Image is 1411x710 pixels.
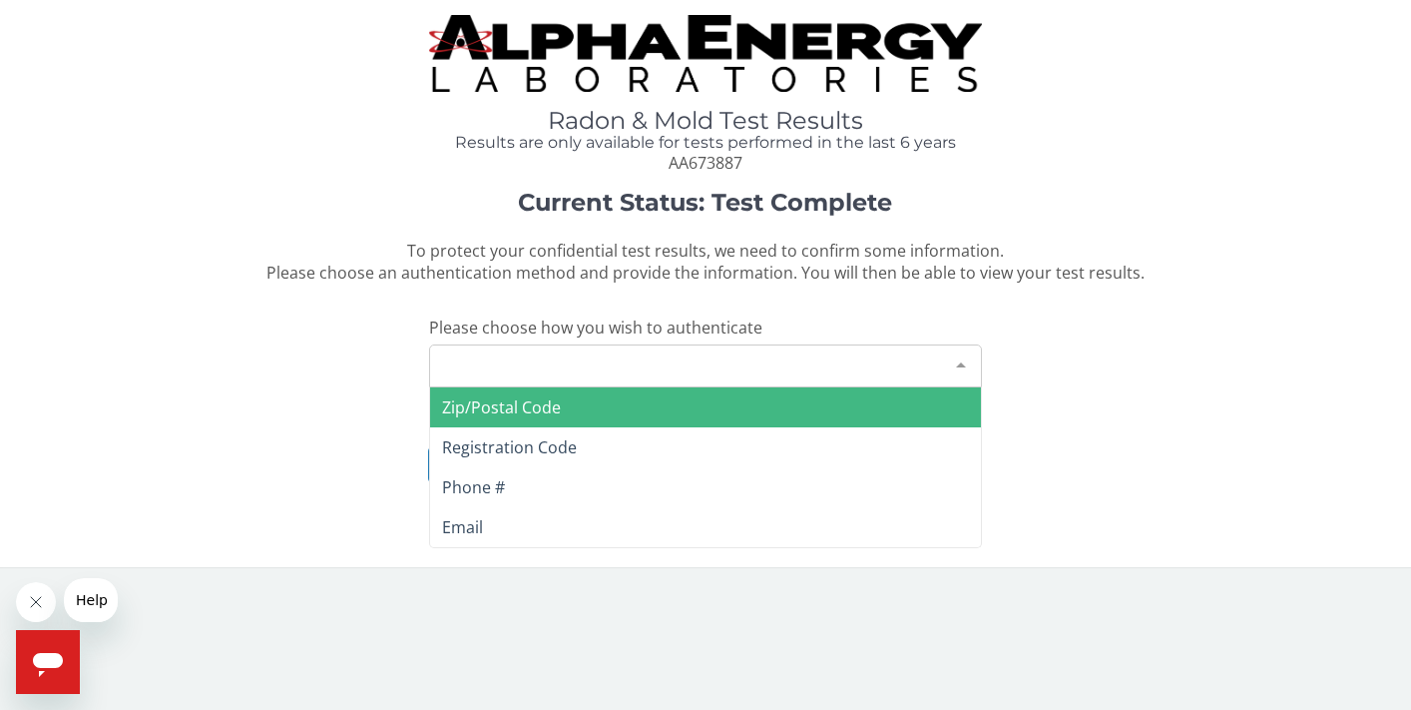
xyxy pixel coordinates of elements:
img: TightCrop.jpg [429,15,982,92]
span: Registration Code [442,436,577,458]
iframe: Button to launch messaging window [16,630,80,694]
h1: Radon & Mold Test Results [429,108,982,134]
span: Zip/Postal Code [442,396,561,418]
iframe: Message from company [64,578,118,622]
button: I need help [428,446,981,483]
span: Please choose how you wish to authenticate [429,317,762,339]
span: AA673887 [669,152,742,174]
span: Email [442,516,483,538]
iframe: Close message [16,582,56,622]
strong: Current Status: Test Complete [518,188,892,217]
h4: Results are only available for tests performed in the last 6 years [429,134,982,152]
span: To protect your confidential test results, we need to confirm some information. Please choose an ... [266,240,1145,285]
span: Phone # [442,476,505,498]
